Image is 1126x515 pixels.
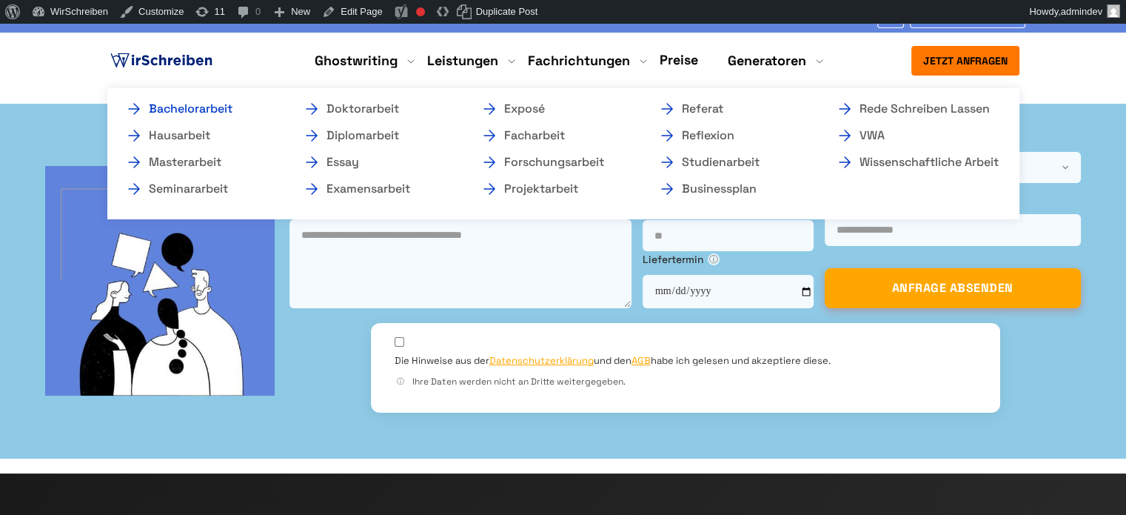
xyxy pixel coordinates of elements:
a: Hausarbeit [125,127,273,144]
a: Essay [303,153,451,171]
a: Fachrichtungen [528,52,630,70]
a: Reflexion [658,127,806,144]
a: Studienarbeit [658,153,806,171]
a: Leistungen [427,52,498,70]
a: Exposé [480,100,629,118]
div: Ihre Daten werden nicht an Dritte weitergegeben. [395,375,976,389]
label: Liefertermin [643,251,814,268]
a: Forschungsarbeit [480,153,629,171]
a: Diplomarbeit [303,127,451,144]
a: Doktorarbeit [303,100,451,118]
a: Facharbeit [480,127,629,144]
a: Bachelorarbeit [125,100,273,118]
a: Rede schreiben lassen [836,100,984,118]
a: Ghostwriting [315,52,398,70]
span: ⓘ [395,376,406,388]
span: admindev [1061,6,1102,17]
span: ⓘ [708,253,720,265]
a: Projektarbeit [480,180,629,198]
div: Focus keyphrase not set [416,7,425,16]
a: Wissenschaftliche Arbeit [836,153,984,171]
a: Referat [658,100,806,118]
a: Masterarbeit [125,153,273,171]
a: Datenschutzerklärung [489,354,594,367]
a: Seminararbeit [125,180,273,198]
label: Die Hinweise aus der und den habe ich gelesen und akzeptiere diese. [395,354,831,368]
a: Preise [660,51,698,68]
a: VWA [836,127,984,144]
a: AGB [631,354,651,367]
img: bg [45,166,275,396]
button: ANFRAGE ABSENDEN [825,268,1081,308]
button: Jetzt anfragen [911,46,1019,76]
img: logo ghostwriter-österreich [107,50,215,72]
a: Businessplan [658,180,806,198]
a: Examensarbeit [303,180,451,198]
a: Generatoren [728,52,806,70]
